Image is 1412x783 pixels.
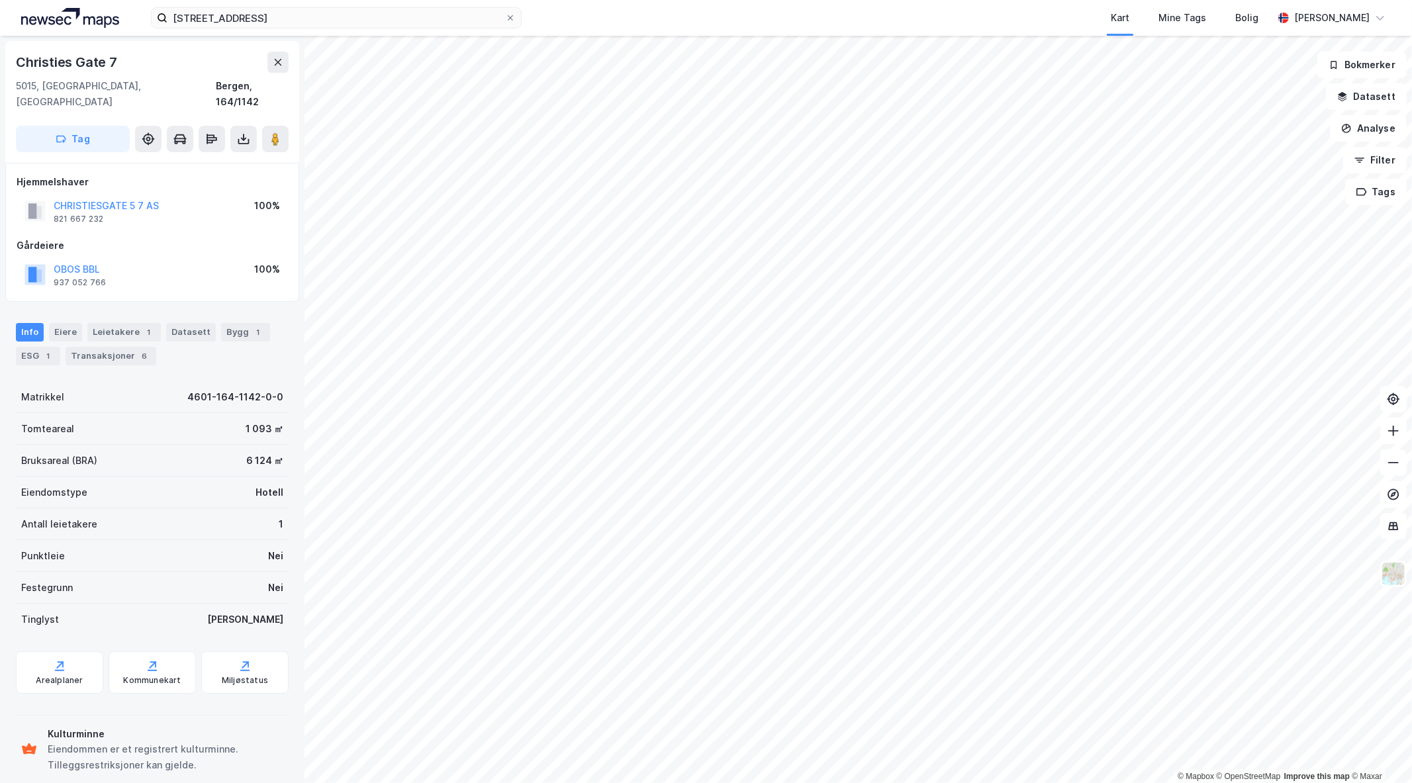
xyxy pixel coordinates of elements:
[16,78,216,110] div: 5015, [GEOGRAPHIC_DATA], [GEOGRAPHIC_DATA]
[1111,10,1129,26] div: Kart
[252,326,265,339] div: 1
[254,261,280,277] div: 100%
[142,326,156,339] div: 1
[54,277,106,288] div: 937 052 766
[21,516,97,532] div: Antall leietakere
[123,675,181,686] div: Kommunekart
[1158,10,1206,26] div: Mine Tags
[48,741,283,773] div: Eiendommen er et registrert kulturminne. Tilleggsrestriksjoner kan gjelde.
[17,174,288,190] div: Hjemmelshaver
[54,214,103,224] div: 821 667 232
[1326,83,1407,110] button: Datasett
[21,484,87,500] div: Eiendomstype
[21,580,73,596] div: Festegrunn
[1317,52,1407,78] button: Bokmerker
[36,675,83,686] div: Arealplaner
[1284,772,1350,781] a: Improve this map
[222,675,268,686] div: Miljøstatus
[42,349,55,363] div: 1
[207,612,283,627] div: [PERSON_NAME]
[21,421,74,437] div: Tomteareal
[1381,561,1406,586] img: Z
[16,126,130,152] button: Tag
[49,323,82,342] div: Eiere
[1345,179,1407,205] button: Tags
[21,453,97,469] div: Bruksareal (BRA)
[87,323,161,342] div: Leietakere
[1217,772,1281,781] a: OpenStreetMap
[166,323,216,342] div: Datasett
[246,453,283,469] div: 6 124 ㎡
[1330,115,1407,142] button: Analyse
[21,389,64,405] div: Matrikkel
[279,516,283,532] div: 1
[254,198,280,214] div: 100%
[21,548,65,564] div: Punktleie
[21,8,119,28] img: logo.a4113a55bc3d86da70a041830d287a7e.svg
[16,323,44,342] div: Info
[216,78,289,110] div: Bergen, 164/1142
[221,323,270,342] div: Bygg
[17,238,288,253] div: Gårdeiere
[138,349,151,363] div: 6
[21,612,59,627] div: Tinglyst
[66,347,156,365] div: Transaksjoner
[16,347,60,365] div: ESG
[16,52,120,73] div: Christies Gate 7
[1346,719,1412,783] div: Kontrollprogram for chat
[268,580,283,596] div: Nei
[48,726,283,742] div: Kulturminne
[1343,147,1407,173] button: Filter
[256,484,283,500] div: Hotell
[167,8,505,28] input: Søk på adresse, matrikkel, gårdeiere, leietakere eller personer
[187,389,283,405] div: 4601-164-1142-0-0
[1235,10,1258,26] div: Bolig
[246,421,283,437] div: 1 093 ㎡
[1294,10,1370,26] div: [PERSON_NAME]
[268,548,283,564] div: Nei
[1346,719,1412,783] iframe: Chat Widget
[1178,772,1214,781] a: Mapbox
